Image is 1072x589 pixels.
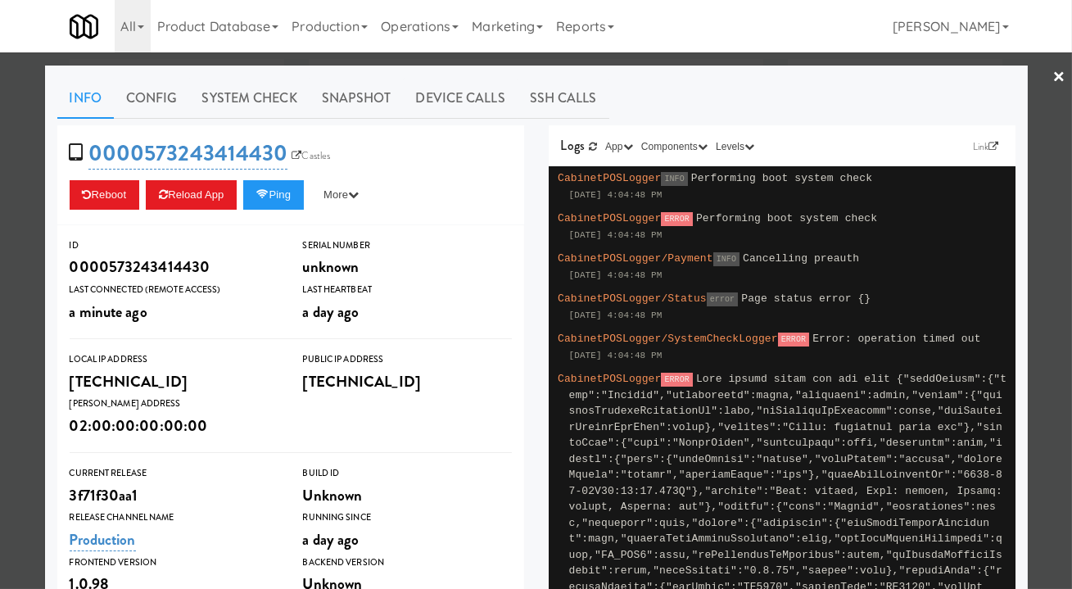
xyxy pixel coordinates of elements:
[558,292,707,305] span: CabinetPOSLogger/Status
[558,172,661,184] span: CabinetPOSLogger
[70,368,278,396] div: [TECHNICAL_ID]
[561,136,585,155] span: Logs
[70,555,278,571] div: Frontend Version
[601,138,637,155] button: App
[303,238,512,254] div: Serial Number
[569,351,663,360] span: [DATE] 4:04:48 PM
[70,465,278,482] div: Current Release
[569,310,663,320] span: [DATE] 4:04:48 PM
[70,528,136,551] a: Production
[303,253,512,281] div: unknown
[70,12,98,41] img: Micromart
[70,482,278,510] div: 3f71f30aa1
[303,510,512,526] div: Running Since
[1052,52,1065,103] a: ×
[70,396,278,412] div: [PERSON_NAME] Address
[707,292,739,306] span: error
[310,180,372,210] button: More
[287,147,334,164] a: Castles
[661,172,687,186] span: INFO
[743,252,859,265] span: Cancelling preauth
[691,172,872,184] span: Performing boot system check
[661,373,693,387] span: ERROR
[70,253,278,281] div: 0000573243414430
[558,212,661,224] span: CabinetPOSLogger
[778,333,810,347] span: ERROR
[190,78,310,119] a: System Check
[969,138,1003,155] a: Link
[569,190,663,200] span: [DATE] 4:04:48 PM
[637,138,712,155] button: Components
[70,510,278,526] div: Release Channel Name
[70,351,278,368] div: Local IP Address
[70,301,147,323] span: a minute ago
[404,78,518,119] a: Device Calls
[558,373,661,385] span: CabinetPOSLogger
[713,252,740,266] span: INFO
[696,212,877,224] span: Performing boot system check
[661,212,693,226] span: ERROR
[70,180,140,210] button: Reboot
[569,270,663,280] span: [DATE] 4:04:48 PM
[303,301,360,323] span: a day ago
[70,238,278,254] div: ID
[303,282,512,298] div: Last Heartbeat
[88,138,288,170] a: 0000573243414430
[558,252,713,265] span: CabinetPOSLogger/Payment
[70,412,278,440] div: 02:00:00:00:00:00
[712,138,758,155] button: Levels
[518,78,609,119] a: SSH Calls
[569,230,663,240] span: [DATE] 4:04:48 PM
[558,333,778,345] span: CabinetPOSLogger/SystemCheckLogger
[303,482,512,510] div: Unknown
[303,555,512,571] div: Backend Version
[70,282,278,298] div: Last Connected (Remote Access)
[812,333,980,345] span: Error: operation timed out
[243,180,304,210] button: Ping
[741,292,871,305] span: Page status error {}
[310,78,404,119] a: Snapshot
[114,78,190,119] a: Config
[303,368,512,396] div: [TECHNICAL_ID]
[57,78,114,119] a: Info
[303,465,512,482] div: Build Id
[146,180,237,210] button: Reload App
[303,528,360,550] span: a day ago
[303,351,512,368] div: Public IP Address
